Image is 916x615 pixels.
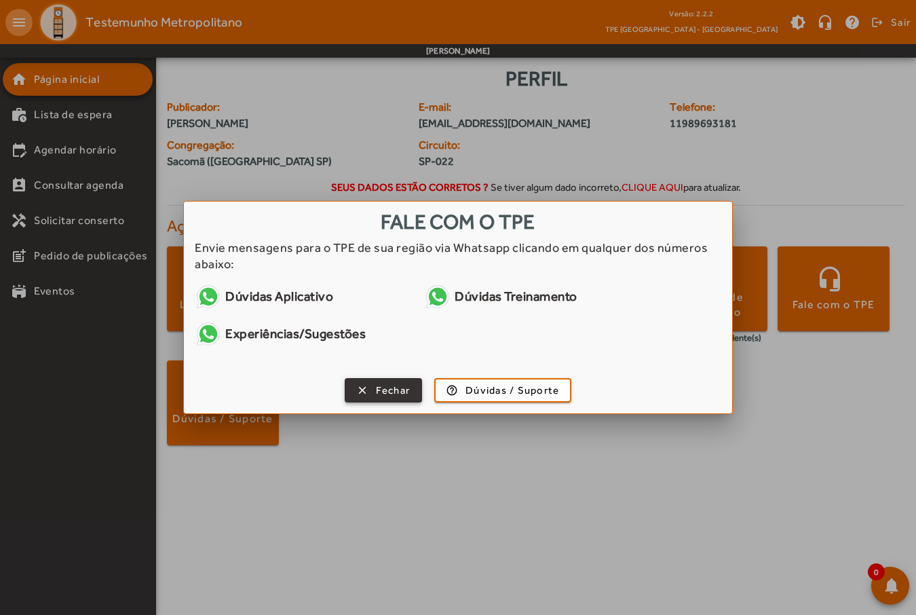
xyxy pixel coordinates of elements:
img: Whatsapp [195,320,222,348]
span: Dúvidas / Suporte [465,383,559,398]
span: Fale com o TPE [381,210,535,234]
img: Whatsapp [424,283,451,310]
a: Experiências/Sugestões [195,320,414,348]
a: Dúvidas Aplicativo [195,283,414,310]
a: Dúvidas Treinamento [424,283,643,310]
img: Whatsapp [195,283,222,310]
div: Envie mensagens para o TPE de sua região via Whatsapp clicando em qualquer dos números abaixo: [195,240,721,272]
span: Fechar [376,383,411,398]
button: Dúvidas / Suporte [434,378,571,403]
button: Fechar [345,378,423,403]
